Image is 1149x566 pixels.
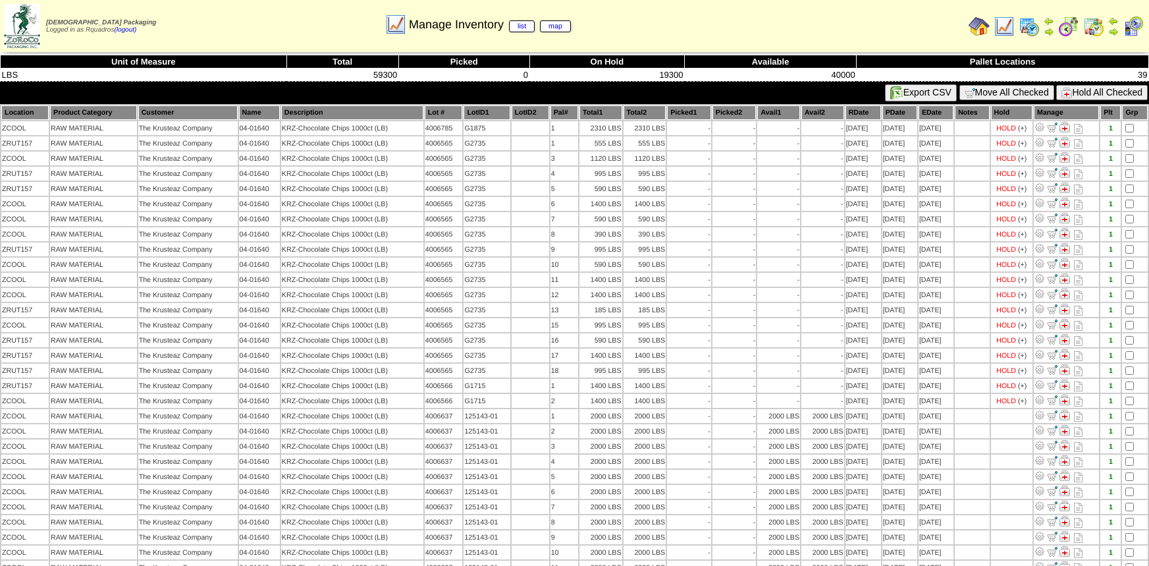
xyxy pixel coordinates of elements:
[1,69,287,82] td: LBS
[801,136,844,150] td: -
[239,105,280,120] th: Name
[464,152,510,165] td: G2735
[1018,170,1027,178] div: (+)
[281,105,423,120] th: Description
[965,88,975,98] img: cart.gif
[239,212,280,226] td: 04-01640
[991,105,1032,120] th: Hold
[1059,425,1070,436] img: Manage Hold
[464,227,510,241] td: G2735
[1059,531,1070,542] img: Manage Hold
[685,69,857,82] td: 40000
[1047,531,1057,542] img: Move
[996,170,1016,178] div: HOLD
[138,136,238,150] td: The Krusteaz Company
[801,105,844,120] th: Avail2
[1047,319,1057,329] img: Move
[286,55,398,69] th: Total
[996,140,1016,148] div: HOLD
[1108,26,1119,37] img: arrowright.gif
[138,182,238,196] td: The Krusteaz Company
[1034,410,1045,420] img: Adjust
[955,105,989,120] th: Notes
[667,105,711,120] th: Picked1
[857,55,1149,69] th: Pallet Locations
[550,136,578,150] td: 1
[882,105,917,120] th: PDate
[919,152,953,165] td: [DATE]
[919,212,953,226] td: [DATE]
[1034,440,1045,451] img: Adjust
[1034,395,1045,405] img: Adjust
[398,69,529,82] td: 0
[1,121,49,135] td: ZCOOL
[882,152,917,165] td: [DATE]
[1,182,49,196] td: ZRUT157
[1034,455,1045,466] img: Adjust
[1034,334,1045,345] img: Adjust
[757,105,800,120] th: Avail1
[1,197,49,211] td: ZCOOL
[919,121,953,135] td: [DATE]
[1059,228,1070,239] img: Manage Hold
[425,121,463,135] td: 4006785
[1047,213,1057,223] img: Move
[882,197,917,211] td: [DATE]
[1034,198,1045,208] img: Adjust
[1059,137,1070,148] img: Manage Hold
[757,152,800,165] td: -
[1074,215,1082,225] i: Note
[281,197,423,211] td: KRZ-Chocolate Chips 1000ct (LB)
[464,167,510,181] td: G2735
[138,227,238,241] td: The Krusteaz Company
[138,105,238,120] th: Customer
[464,197,510,211] td: G2735
[464,121,510,135] td: G1875
[550,197,578,211] td: 6
[845,121,881,135] td: [DATE]
[50,227,137,241] td: RAW MATERIAL
[1101,155,1120,163] div: 1
[579,212,622,226] td: 590 LBS
[1047,228,1057,239] img: Move
[1018,200,1027,208] div: (+)
[1047,198,1057,208] img: Move
[239,227,280,241] td: 04-01640
[1047,440,1057,451] img: Move
[239,121,280,135] td: 04-01640
[281,136,423,150] td: KRZ-Chocolate Chips 1000ct (LB)
[1074,184,1082,194] i: Note
[1123,16,1144,37] img: calendarcustomer.gif
[919,136,953,150] td: [DATE]
[1047,410,1057,420] img: Move
[46,19,156,26] span: [DEMOGRAPHIC_DATA] Packaging
[757,197,800,211] td: -
[712,167,757,181] td: -
[1034,486,1045,496] img: Adjust
[579,136,622,150] td: 555 LBS
[845,136,881,150] td: [DATE]
[1059,470,1070,481] img: Manage Hold
[550,167,578,181] td: 4
[712,197,757,211] td: -
[1018,215,1027,223] div: (+)
[845,152,881,165] td: [DATE]
[882,121,917,135] td: [DATE]
[1059,546,1070,557] img: Manage Hold
[712,182,757,196] td: -
[425,105,463,120] th: Lot #
[1083,16,1104,37] img: calendarinout.gif
[550,105,578,120] th: Pal#
[1047,258,1057,269] img: Move
[712,152,757,165] td: -
[1047,425,1057,436] img: Move
[1034,137,1045,148] img: Adjust
[1047,289,1057,299] img: Move
[385,14,406,35] img: line_graph.gif
[464,212,510,226] td: G2735
[1059,516,1070,526] img: Manage Hold
[540,20,571,32] a: map
[1,227,49,241] td: ZCOOL
[579,167,622,181] td: 995 LBS
[996,125,1016,132] div: HOLD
